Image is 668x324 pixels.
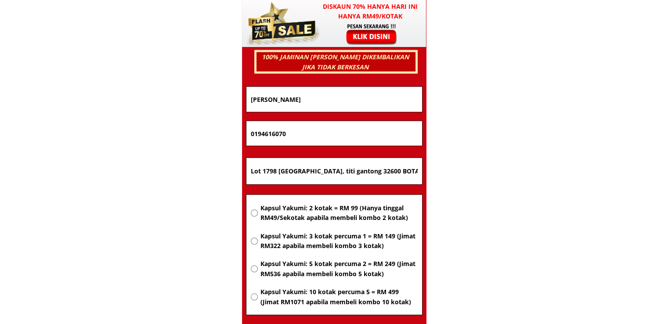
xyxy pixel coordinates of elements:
[255,52,415,72] h3: 100% JAMINAN [PERSON_NAME] DIKEMBALIKAN JIKA TIDAK BERKESAN
[260,231,417,251] span: Kapsul Yakumi: 3 kotak percuma 1 = RM 149 (Jimat RM322 apabila membeli kombo 3 kotak)
[260,287,417,307] span: Kapsul Yakumi: 10 kotak percuma 5 = RM 499 (Jimat RM1071 apabila membeli kombo 10 kotak)
[260,203,417,223] span: Kapsul Yakumi: 2 kotak = RM 99 (Hanya tinggal RM49/Sekotak apabila membeli kombo 2 kotak)
[314,2,426,22] h3: Diskaun 70% hanya hari ini hanya RM49/kotak
[249,158,420,184] input: Alamat
[249,121,420,146] input: Nombor Telefon Bimbit
[249,87,420,112] input: Nama penuh
[260,259,417,279] span: Kapsul Yakumi: 5 kotak percuma 2 = RM 249 (Jimat RM536 apabila membeli kombo 5 kotak)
